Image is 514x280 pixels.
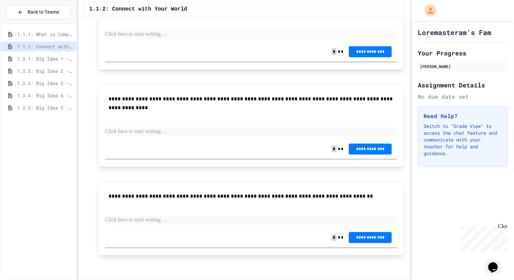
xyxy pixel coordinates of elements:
span: 1.1.2: Connect with Your World [89,5,187,13]
span: 1.3.1: Big Idea 1 - Creative Development [17,55,73,62]
span: 1.3.5: Big Idea 5 - Impact of Computing [17,104,73,111]
h2: Assignment Details [418,80,508,90]
div: No due date set [418,93,508,101]
span: Back to Teams [28,9,59,16]
span: 1.1.1: What is Computer Science? [17,31,73,38]
h2: Your Progress [418,48,508,58]
button: Back to Teams [6,5,71,19]
iframe: chat widget [458,223,507,252]
div: Chat with us now!Close [3,3,47,43]
h1: Loremasteram's Fam [418,28,491,37]
span: 1.3.2: Big Idea 2 - Data [17,67,73,75]
div: My Account [417,3,438,18]
span: 1.3.3: Big Idea 3 - Algorithms and Programming [17,80,73,87]
p: Switch to "Grade View" to access the chat feature and communicate with your teacher for help and ... [424,123,502,157]
iframe: chat widget [485,253,507,273]
h3: Need Help? [424,112,502,120]
div: [PERSON_NAME] [420,63,506,69]
span: 1.3.4: Big Idea 4 - Computing Systems and Networks [17,92,73,99]
span: 1.1.2: Connect with Your World [17,43,73,50]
